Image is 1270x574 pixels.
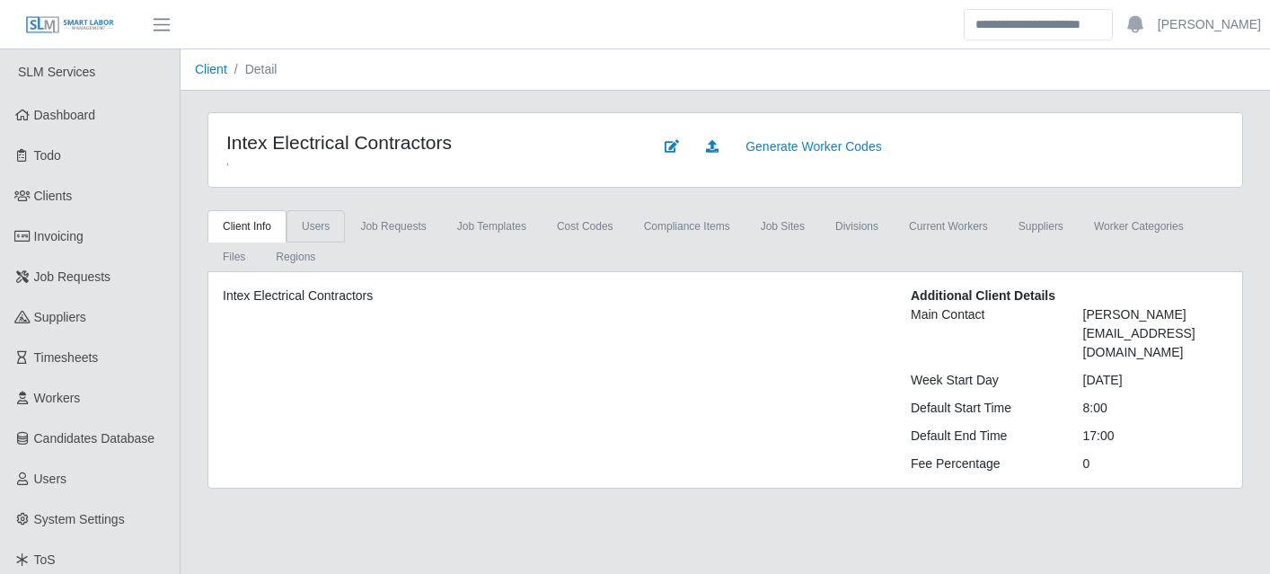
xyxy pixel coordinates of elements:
[34,189,73,203] span: Clients
[207,210,287,243] a: Client Info
[34,512,125,526] span: System Settings
[34,431,155,446] span: Candidates Database
[207,241,260,273] a: Files
[629,210,745,243] a: Compliance Items
[287,210,345,243] a: Users
[1079,210,1199,243] a: Worker Categories
[34,108,96,122] span: Dashboard
[911,288,1055,303] b: Additional Client Details
[442,210,542,243] a: Job Templates
[223,287,884,305] p: Intex Electrical Contractors
[34,148,61,163] span: Todo
[34,350,99,365] span: Timesheets
[745,210,820,243] a: job sites
[34,310,86,324] span: Suppliers
[1070,427,1242,446] div: 17:00
[34,391,81,405] span: Workers
[25,15,115,35] img: SLM Logo
[260,241,331,273] a: Regions
[894,210,1003,243] a: Current Workers
[897,399,1070,418] div: Default Start Time
[820,210,894,243] a: Divisions
[1070,371,1242,390] div: [DATE]
[1070,399,1242,418] div: 8:00
[542,210,629,243] a: cost codes
[734,131,893,163] a: Generate Worker Codes
[34,229,84,243] span: Invoicing
[227,60,278,79] li: Detail
[1158,15,1261,34] a: [PERSON_NAME]
[964,9,1113,40] input: Search
[345,210,441,243] a: Job Requests
[1070,305,1242,362] div: [PERSON_NAME] [EMAIL_ADDRESS][DOMAIN_NAME]
[18,65,95,79] span: SLM Services
[897,427,1070,446] div: Default End Time
[897,305,1070,362] div: Main Contact
[897,371,1070,390] div: Week Start Day
[34,552,56,567] span: ToS
[897,455,1070,473] div: Fee Percentage
[34,269,111,284] span: Job Requests
[226,154,626,169] div: ,
[1003,210,1079,243] a: Suppliers
[226,131,626,154] h4: Intex Electrical Contractors
[34,472,67,486] span: Users
[1070,455,1242,473] div: 0
[195,62,227,76] a: Client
